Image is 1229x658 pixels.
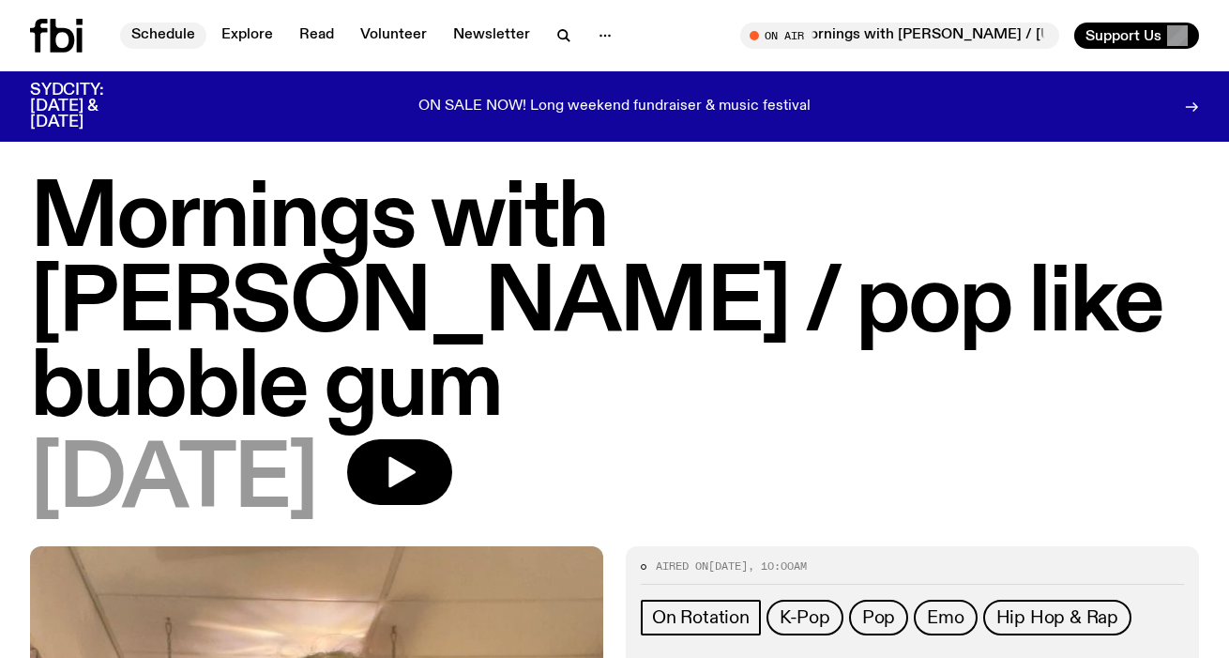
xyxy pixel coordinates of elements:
span: K-Pop [780,607,830,628]
span: On Rotation [652,607,750,628]
p: ON SALE NOW! Long weekend fundraiser & music festival [418,99,811,115]
button: On AirMornings with [PERSON_NAME] / [US_STATE][PERSON_NAME] Interview [740,23,1059,49]
h3: SYDCITY: [DATE] & [DATE] [30,83,150,130]
span: Emo [927,607,963,628]
span: Support Us [1085,27,1161,44]
a: On Rotation [641,600,761,635]
span: Aired on [656,559,708,574]
span: Hip Hop & Rap [996,607,1118,628]
span: Pop [862,607,895,628]
a: Hip Hop & Rap [983,600,1131,635]
a: Read [288,23,345,49]
a: Volunteer [349,23,438,49]
a: Schedule [120,23,206,49]
span: [DATE] [708,559,748,574]
a: Pop [849,600,908,635]
a: Emo [914,600,977,635]
a: Newsletter [442,23,541,49]
span: [DATE] [30,439,317,524]
button: Support Us [1074,23,1199,49]
h1: Mornings with [PERSON_NAME] / pop like bubble gum [30,178,1199,432]
a: K-Pop [766,600,843,635]
span: , 10:00am [748,559,807,574]
a: Explore [210,23,284,49]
